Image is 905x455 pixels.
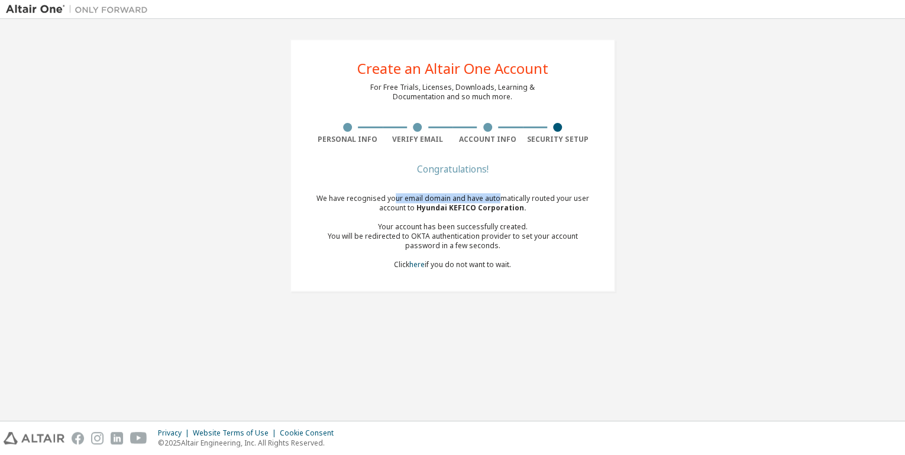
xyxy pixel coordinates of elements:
div: Website Terms of Use [193,428,280,438]
div: Privacy [158,428,193,438]
img: Altair One [6,4,154,15]
div: Personal Info [312,135,383,144]
div: Cookie Consent [280,428,341,438]
a: here [409,259,425,269]
div: You will be redirected to OKTA authentication provider to set your account password in a few seco... [312,232,593,251]
div: Congratulations! [312,165,593,173]
img: facebook.svg [72,432,84,444]
span: Hyundai KEFICO Corporation . [416,203,526,213]
div: Security Setup [523,135,593,144]
div: We have recognised your email domain and have automatically routed your user account to Click if ... [312,194,593,269]
div: Your account has been successfully created. [312,222,593,232]
div: Verify Email [383,135,453,144]
p: © 2025 Altair Engineering, Inc. All Rights Reserved. [158,438,341,448]
img: linkedin.svg [111,432,123,444]
img: altair_logo.svg [4,432,64,444]
img: youtube.svg [130,432,147,444]
div: Create an Altair One Account [357,61,548,76]
img: instagram.svg [91,432,104,444]
div: For Free Trials, Licenses, Downloads, Learning & Documentation and so much more. [370,83,535,102]
div: Account Info [452,135,523,144]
